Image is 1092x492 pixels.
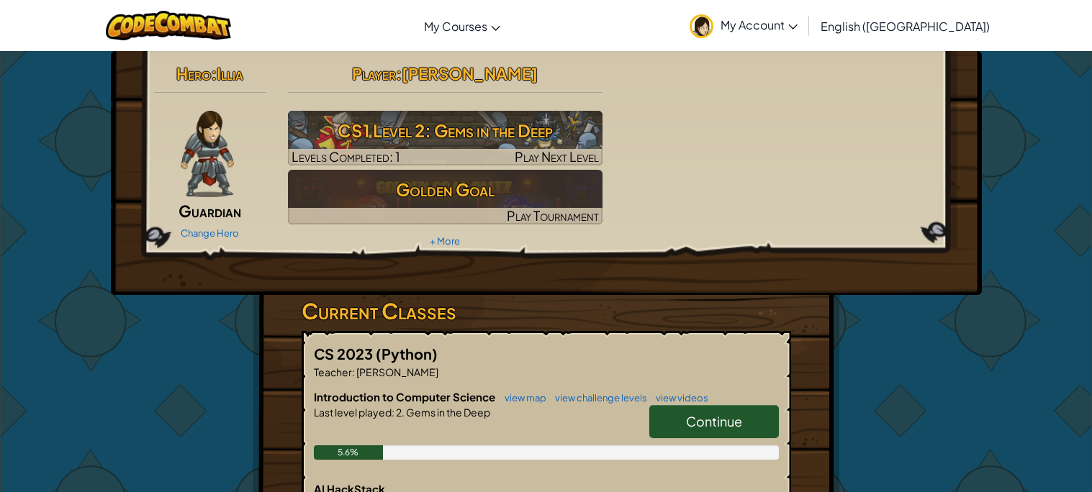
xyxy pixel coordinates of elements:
span: : [396,63,402,83]
span: Player [352,63,396,83]
span: Last level played [314,406,392,419]
a: Golden GoalPlay Tournament [288,170,603,224]
span: Play Tournament [507,207,599,224]
span: My Account [721,17,798,32]
h3: CS1 Level 2: Gems in the Deep [288,114,603,147]
span: Levels Completed: 1 [292,148,400,165]
span: Teacher [314,365,352,378]
a: Play Next Level [288,111,603,165]
span: Gems in the Deep [405,406,490,419]
span: My Courses [424,19,487,34]
a: view challenge levels [548,392,647,404]
a: view videos [649,392,708,404]
img: avatar [690,14,713,38]
span: Guardian [179,201,241,221]
a: Change Hero [181,227,239,239]
a: My Account [682,3,805,48]
img: CS1 Level 2: Gems in the Deep [288,111,603,165]
a: view map [497,392,546,404]
span: 2. [394,406,405,419]
span: Introduction to Computer Science [314,390,497,404]
a: English ([GEOGRAPHIC_DATA]) [813,6,997,45]
img: guardian-pose.png [181,111,233,197]
span: [PERSON_NAME] [402,63,538,83]
span: Play Next Level [515,148,599,165]
span: (Python) [376,345,438,363]
span: Continue [686,413,742,429]
h3: Current Classes [302,295,791,327]
span: CS 2023 [314,345,376,363]
span: Hero [176,63,211,83]
a: My Courses [417,6,507,45]
img: CodeCombat logo [106,11,232,40]
span: English ([GEOGRAPHIC_DATA]) [821,19,990,34]
a: + More [430,235,460,247]
span: : [352,365,355,378]
span: : [392,406,394,419]
span: [PERSON_NAME] [355,365,438,378]
span: : [211,63,217,83]
h3: Golden Goal [288,173,603,206]
img: Golden Goal [288,170,603,224]
div: 5.6% [314,445,384,460]
span: Illia [217,63,243,83]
